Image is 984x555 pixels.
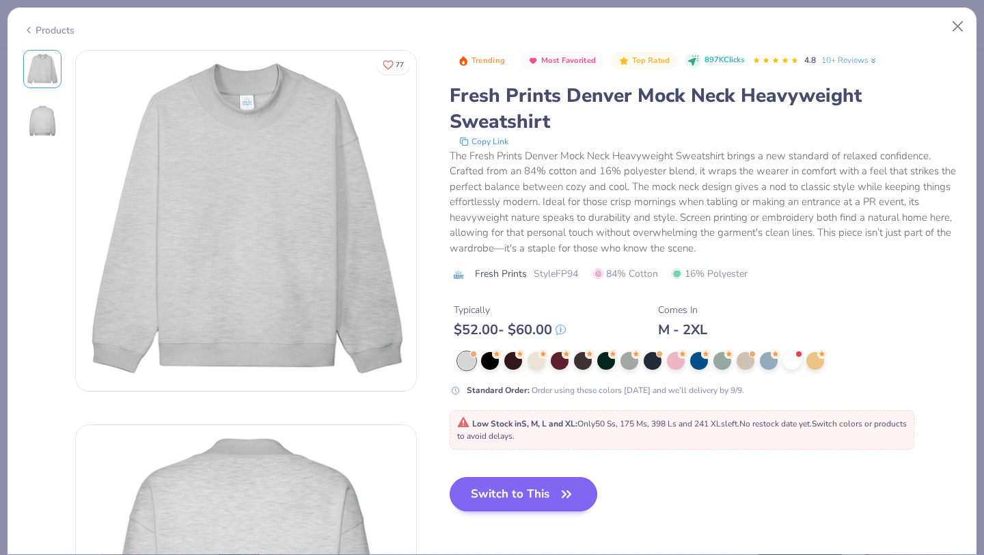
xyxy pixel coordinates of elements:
div: $ 52.00 - $ 60.00 [454,321,566,338]
strong: Low Stock in S, M, L and XL : [472,418,577,429]
strong: Standard Order : [467,385,530,396]
button: Switch to This [450,477,598,511]
div: 4.8 Stars [752,50,799,72]
span: 16% Polyester [672,267,748,281]
img: Most Favorited sort [528,55,538,66]
span: No restock date yet. [739,418,812,429]
img: Top Rated sort [618,55,629,66]
img: Front [26,53,59,85]
span: 897K Clicks [705,55,744,66]
img: Trending sort [458,55,469,66]
span: Top Rated [632,57,670,64]
button: Badge Button [521,52,603,70]
span: Only 50 Ss, 175 Ms, 398 Ls and 241 XLs left. Switch colors or products to avoid delays. [457,418,907,442]
button: Badge Button [612,52,677,70]
div: M - 2XL [658,321,707,338]
div: Products [23,23,74,38]
div: Comes In [658,303,707,317]
div: Order using these colors [DATE] and we’ll delivery by 9/9. [467,384,744,396]
span: Trending [471,57,505,64]
img: brand logo [450,269,468,280]
a: 10+ Reviews [821,54,878,66]
span: Fresh Prints [475,267,527,281]
button: Close [945,14,971,40]
span: 77 [396,62,404,68]
span: Most Favorited [541,57,596,64]
div: The Fresh Prints Denver Mock Neck Heavyweight Sweatshirt brings a new standard of relaxed confide... [450,148,961,256]
button: copy to clipboard [455,135,512,148]
button: Badge Button [451,52,512,70]
span: Style FP94 [534,267,578,281]
div: Fresh Prints Denver Mock Neck Heavyweight Sweatshirt [450,83,961,135]
button: Like [377,55,410,75]
img: Back [26,105,59,137]
span: 84% Cotton [593,267,658,281]
div: Typically [454,303,566,317]
span: 4.8 [804,55,816,66]
img: Front [76,51,416,391]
